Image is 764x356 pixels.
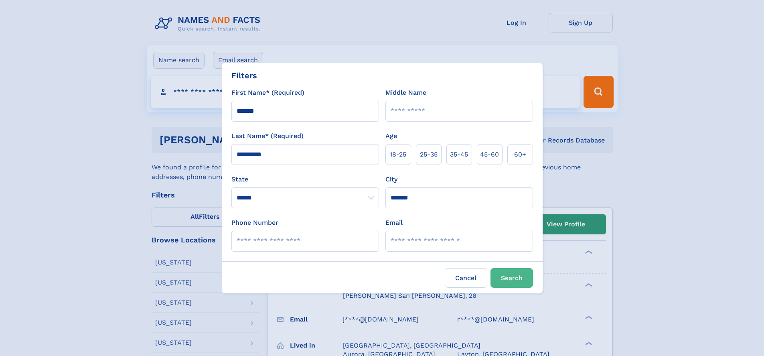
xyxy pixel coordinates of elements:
label: Email [385,218,403,228]
button: Search [490,268,533,288]
label: State [231,175,379,184]
span: 18‑25 [390,150,406,159]
label: First Name* (Required) [231,88,304,98]
span: 35‑45 [450,150,468,159]
label: Last Name* (Required) [231,131,304,141]
label: Phone Number [231,218,278,228]
span: 25‑35 [420,150,438,159]
span: 45‑60 [480,150,499,159]
label: Cancel [445,268,487,288]
div: Filters [231,69,257,81]
label: Middle Name [385,88,426,98]
span: 60+ [514,150,526,159]
label: City [385,175,397,184]
label: Age [385,131,397,141]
